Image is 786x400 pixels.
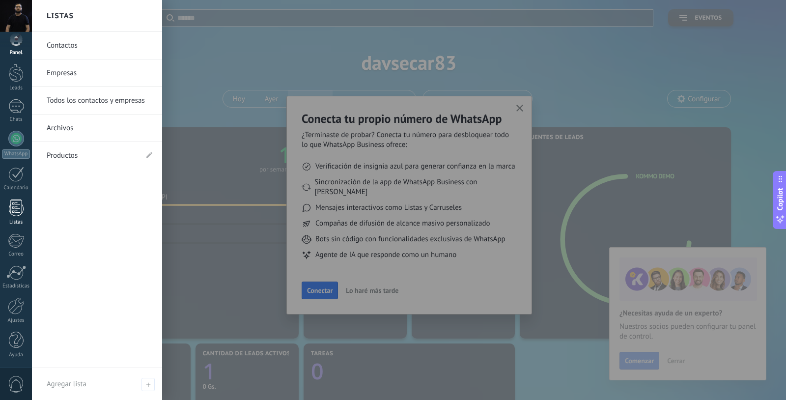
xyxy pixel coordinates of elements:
[47,87,152,114] a: Todos los contactos y empresas
[47,142,138,170] a: Productos
[2,85,30,91] div: Leads
[2,185,30,191] div: Calendario
[47,114,152,142] a: Archivos
[775,188,785,211] span: Copilot
[2,317,30,324] div: Ajustes
[2,251,30,257] div: Correo
[47,379,86,389] span: Agregar lista
[2,116,30,123] div: Chats
[2,219,30,226] div: Listas
[47,0,74,31] h2: Listas
[2,352,30,358] div: Ayuda
[47,59,152,87] a: Empresas
[2,283,30,289] div: Estadísticas
[47,32,152,59] a: Contactos
[141,378,155,391] span: Agregar lista
[2,50,30,56] div: Panel
[2,149,30,159] div: WhatsApp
